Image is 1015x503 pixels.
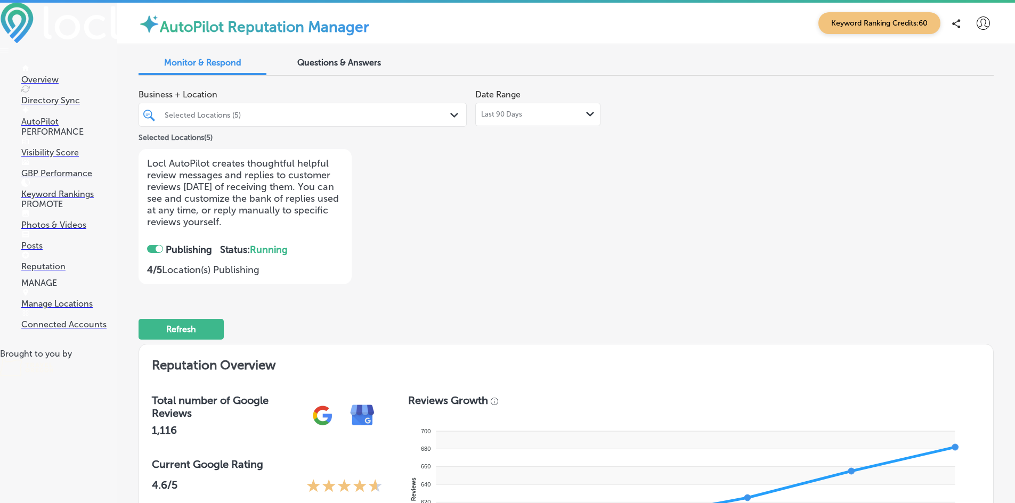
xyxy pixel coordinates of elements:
[21,147,117,158] p: Visibility Score
[21,158,117,178] a: GBP Performance
[21,179,117,199] a: Keyword Rankings
[147,264,343,276] p: Location(s) Publishing
[475,89,521,100] label: Date Range
[152,479,177,495] p: 4.6 /5
[421,463,431,469] tspan: 660
[343,395,383,435] img: e7ababfa220611ac49bdb491a11684a6.png
[21,189,117,199] p: Keyword Rankings
[21,75,117,85] p: Overview
[166,244,212,255] strong: Publishing
[152,424,303,436] h2: 1,116
[21,230,117,251] a: Posts
[410,477,417,501] text: Reviews
[139,129,213,142] p: Selected Locations ( 5 )
[152,458,383,471] h3: Current Google Rating
[21,288,117,309] a: Manage Locations
[139,319,224,340] button: Refresh
[21,220,117,230] p: Photos & Videos
[139,13,160,35] img: autopilot-icon
[818,12,940,34] span: Keyword Ranking Credits: 60
[421,428,431,434] tspan: 700
[408,394,488,407] h3: Reviews Growth
[21,199,117,209] p: PROMOTE
[147,264,162,276] strong: 4 / 5
[164,57,241,68] span: Monitor & Respond
[160,18,369,36] label: AutoPilot Reputation Manager
[220,244,288,255] strong: Status:
[21,117,117,127] p: AutoPilot
[21,106,117,127] a: AutoPilot
[303,395,343,435] img: gPZS+5FD6qPJAAAAABJRU5ErkJggg==
[21,241,117,251] p: Posts
[21,210,117,230] a: Photos & Videos
[21,95,117,105] p: Directory Sync
[139,344,993,381] h2: Reputation Overview
[297,57,381,68] span: Questions & Answers
[481,110,522,119] span: Last 90 Days
[21,261,117,271] p: Reputation
[421,446,431,452] tspan: 680
[165,110,451,119] div: Selected Locations (5)
[147,158,343,228] p: Locl AutoPilot creates thoughtful helpful review messages and replies to customer reviews [DATE] ...
[21,64,117,85] a: Overview
[139,89,467,100] span: Business + Location
[21,309,117,329] a: Connected Accounts
[21,168,117,178] p: GBP Performance
[21,85,117,105] a: Directory Sync
[21,127,117,137] p: PERFORMANCE
[21,137,117,158] a: Visibility Score
[421,481,431,488] tspan: 640
[21,251,117,271] a: Reputation
[250,244,288,255] span: Running
[21,299,117,309] p: Manage Locations
[21,319,117,329] p: Connected Accounts
[152,394,303,419] h3: Total number of Google Reviews
[21,278,117,288] p: MANAGE
[306,479,383,495] div: 4.6 Stars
